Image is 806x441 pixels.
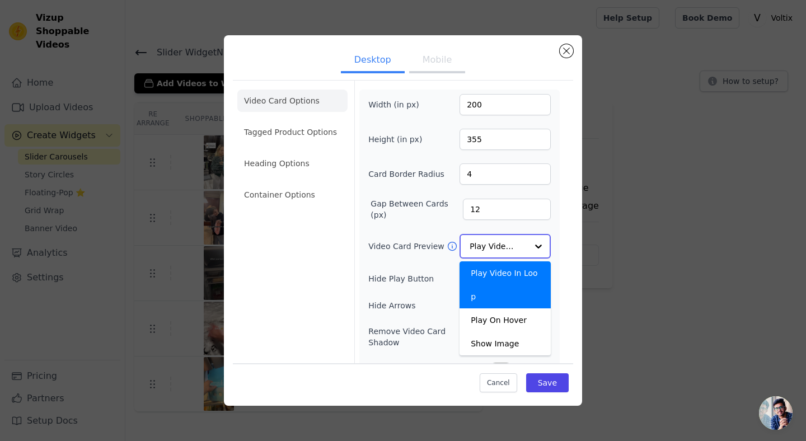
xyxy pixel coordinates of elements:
label: Video Card Preview [368,241,446,252]
div: Play On Hover [460,308,551,332]
label: Height (in px) [368,134,429,145]
span: No [517,362,529,375]
button: Cancel [480,373,517,392]
div: Open chat [759,396,793,430]
div: Show Image [460,332,551,355]
li: Container Options [237,184,348,206]
button: Mobile [409,49,465,73]
label: Hide Arrows [368,300,490,311]
div: Play Video In Loop [460,261,551,308]
button: Save [526,373,569,392]
li: Tagged Product Options [237,121,348,143]
label: Card Border Radius [368,168,444,180]
button: Desktop [341,49,405,73]
label: Width (in px) [368,99,429,110]
label: Remove Video Card Shadow [368,326,479,348]
button: Close modal [560,44,573,58]
li: Video Card Options [237,90,348,112]
label: Auto Loop Slider [368,363,435,374]
label: Gap Between Cards (px) [371,198,463,221]
li: Heading Options [237,152,348,175]
label: Hide Play Button [368,273,490,284]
